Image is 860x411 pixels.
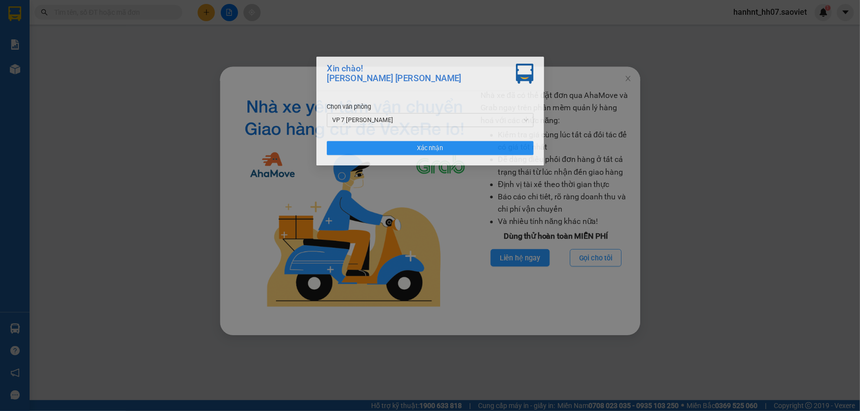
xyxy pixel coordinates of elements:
button: Xác nhận [314,144,547,160]
span: VP 7 Phạm Văn Đồng [320,113,541,128]
div: Xin chào! [PERSON_NAME] [PERSON_NAME] [314,57,465,80]
img: vxr-icon [527,57,547,80]
span: Xác nhận [415,147,445,158]
div: Chọn văn phòng [314,100,547,111]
